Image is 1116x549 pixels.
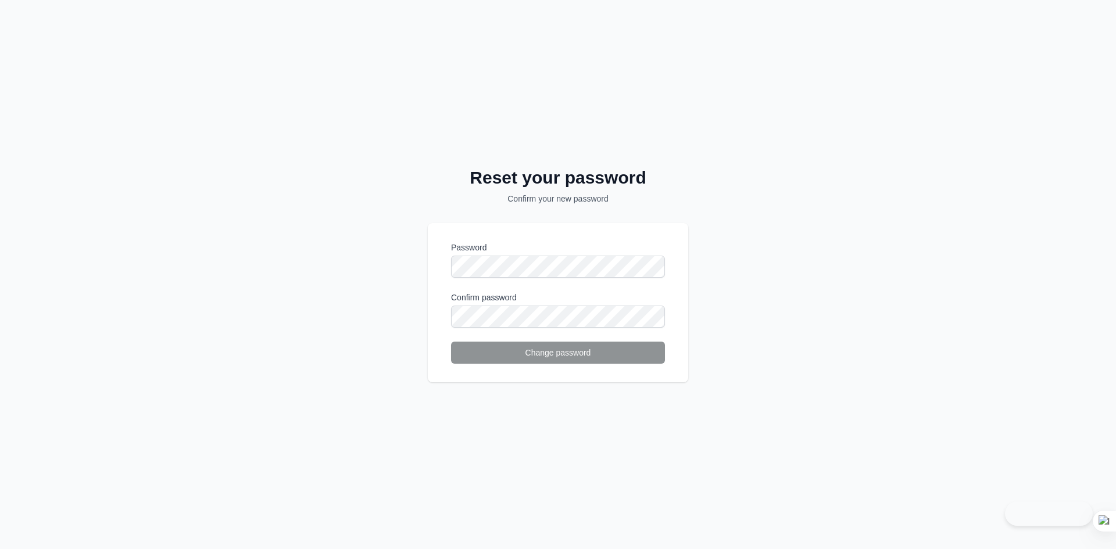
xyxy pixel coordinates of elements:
[428,167,688,188] h2: Reset your password
[1005,501,1093,526] iframe: Toggle Customer Support
[451,292,665,303] label: Confirm password
[451,242,665,253] label: Password
[428,193,688,204] p: Confirm your new password
[451,342,665,364] button: Change password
